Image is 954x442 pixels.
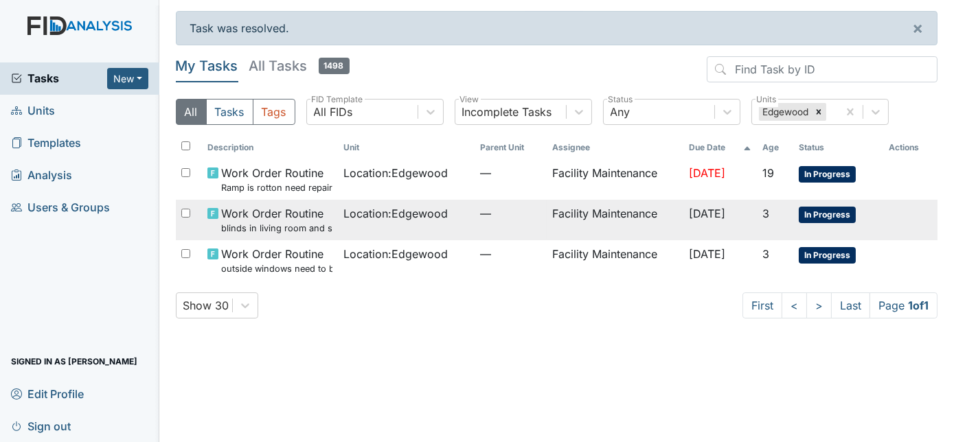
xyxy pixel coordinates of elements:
[221,165,332,194] span: Work Order Routine Ramp is rotton need repair
[480,165,542,181] span: —
[221,222,332,235] small: blinds in living room and staff room needs to be replaced
[338,136,474,159] th: Toggle SortBy
[221,262,332,275] small: outside windows need to be washed staff or managerment cant reach due to trees around front windows
[870,292,938,318] span: Page
[689,247,725,261] span: [DATE]
[206,99,253,125] button: Tasks
[319,58,350,74] span: 1498
[343,165,448,181] span: Location : Edgewood
[547,200,683,240] td: Facility Maintenance
[793,136,883,159] th: Toggle SortBy
[11,165,72,186] span: Analysis
[176,99,207,125] button: All
[11,351,137,372] span: Signed in as [PERSON_NAME]
[689,207,725,220] span: [DATE]
[547,240,683,281] td: Facility Maintenance
[343,205,448,222] span: Location : Edgewood
[762,207,769,220] span: 3
[759,103,811,121] div: Edgewood
[11,100,55,121] span: Units
[221,205,332,235] span: Work Order Routine blinds in living room and staff room needs to be replaced
[176,56,238,75] h5: My Tasks
[183,297,229,314] div: Show 30
[757,136,793,159] th: Toggle SortBy
[202,136,338,159] th: Toggle SortBy
[221,181,332,194] small: Ramp is rotton need repair
[181,141,190,150] input: Toggle All Rows Selected
[475,136,547,159] th: Toggle SortBy
[314,104,353,120] div: All FIDs
[11,415,71,437] span: Sign out
[806,292,832,318] a: >
[221,246,332,275] span: Work Order Routine outside windows need to be washed staff or managerment cant reach due to trees...
[908,299,929,312] strong: 1 of 1
[689,166,725,180] span: [DATE]
[343,246,448,262] span: Location : Edgewood
[683,136,757,159] th: Toggle SortBy
[11,70,107,86] a: Tasks
[253,99,295,125] button: Tags
[799,207,856,223] span: In Progress
[912,18,923,38] span: ×
[547,159,683,200] td: Facility Maintenance
[742,292,782,318] a: First
[11,132,81,154] span: Templates
[898,12,937,45] button: ×
[799,247,856,264] span: In Progress
[107,68,148,89] button: New
[249,56,350,75] h5: All Tasks
[799,166,856,183] span: In Progress
[480,246,542,262] span: —
[11,383,84,404] span: Edit Profile
[742,292,938,318] nav: task-pagination
[547,136,683,159] th: Assignee
[462,104,552,120] div: Incomplete Tasks
[11,197,110,218] span: Users & Groups
[883,136,938,159] th: Actions
[707,56,938,82] input: Find Task by ID
[762,166,774,180] span: 19
[782,292,807,318] a: <
[480,205,542,222] span: —
[176,11,938,45] div: Task was resolved.
[611,104,631,120] div: Any
[831,292,870,318] a: Last
[176,99,295,125] div: Type filter
[762,247,769,261] span: 3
